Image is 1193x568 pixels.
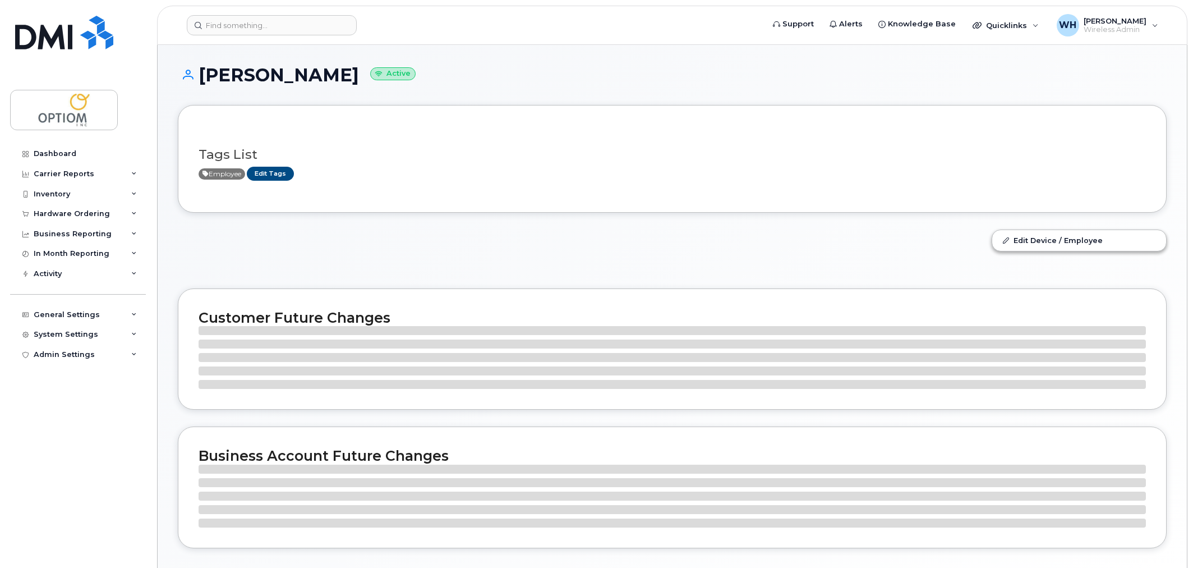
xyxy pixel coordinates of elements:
[178,65,1167,85] h1: [PERSON_NAME]
[370,67,416,80] small: Active
[199,309,1146,326] h2: Customer Future Changes
[199,447,1146,464] h2: Business Account Future Changes
[992,230,1166,250] a: Edit Device / Employee
[199,168,245,180] span: Active
[199,148,1146,162] h3: Tags List
[247,167,294,181] a: Edit Tags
